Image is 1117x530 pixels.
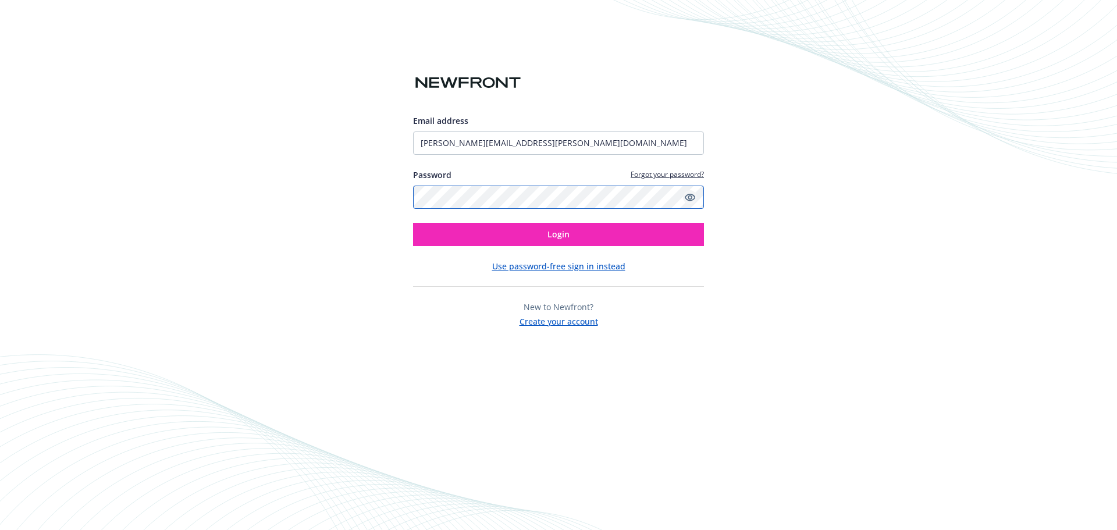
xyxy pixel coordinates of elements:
[413,223,704,246] button: Login
[524,301,593,312] span: New to Newfront?
[520,313,598,328] button: Create your account
[631,169,704,179] a: Forgot your password?
[683,190,697,204] a: Show password
[547,229,570,240] span: Login
[413,131,704,155] input: Enter your email
[413,73,523,93] img: Newfront logo
[492,260,625,272] button: Use password-free sign in instead
[413,186,704,209] input: Enter your password
[413,115,468,126] span: Email address
[413,169,451,181] label: Password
